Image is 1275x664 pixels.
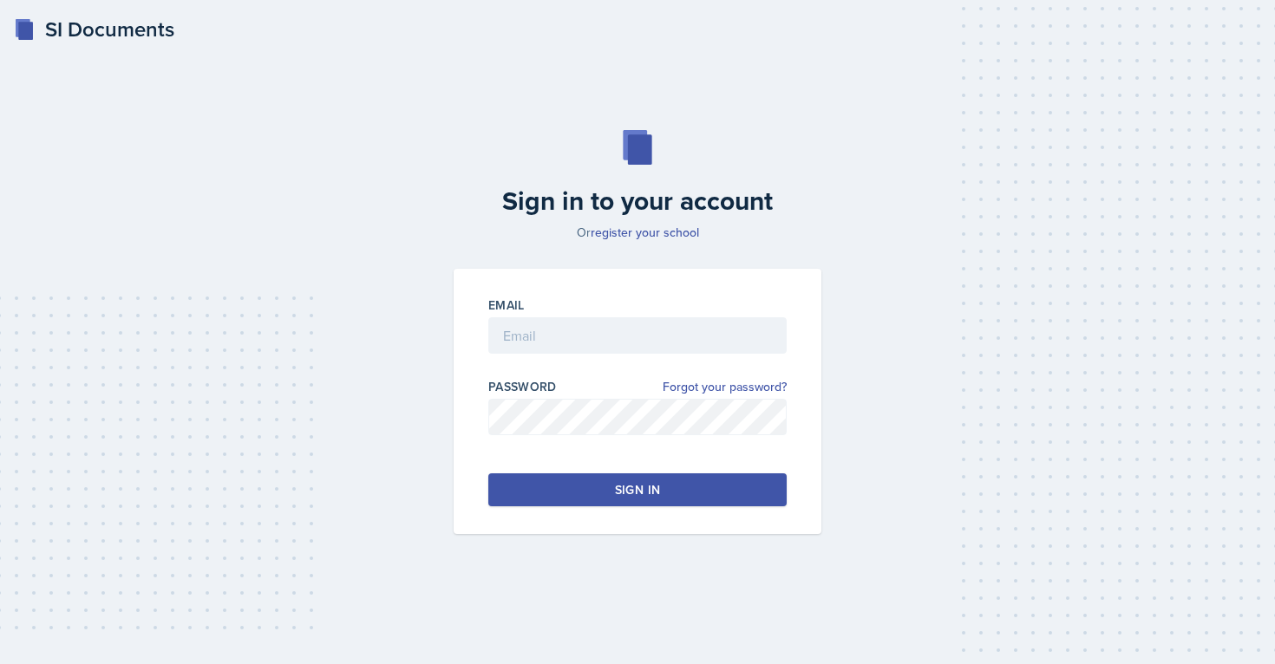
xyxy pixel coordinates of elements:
label: Email [488,296,525,314]
label: Password [488,378,557,395]
a: register your school [591,224,699,241]
p: Or [443,224,832,241]
a: Forgot your password? [663,378,787,396]
a: SI Documents [14,14,174,45]
button: Sign in [488,473,787,506]
h2: Sign in to your account [443,186,832,217]
div: Sign in [615,481,660,498]
input: Email [488,317,787,354]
